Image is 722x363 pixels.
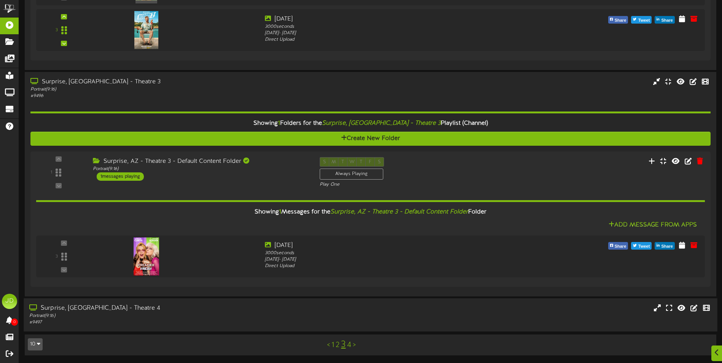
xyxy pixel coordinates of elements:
[265,30,532,37] div: [DATE] - [DATE]
[330,209,468,215] i: Surprise, AZ - Theatre 3 - Default Content Folder
[327,341,330,349] a: <
[265,263,532,269] div: Direct Upload
[134,11,158,49] img: 6a151168-a674-43da-977b-9bd9d8416cd7.jpg
[336,341,339,349] a: 2
[322,120,441,127] i: Surprise, [GEOGRAPHIC_DATA] - Theatre 3
[613,242,628,251] span: Share
[30,204,711,220] div: Showing Messages for the Folder
[278,120,280,127] span: 1
[660,16,674,25] span: Share
[660,242,674,251] span: Share
[2,294,17,309] div: JD
[631,16,652,24] button: Tweet
[29,304,307,313] div: Surprise, [GEOGRAPHIC_DATA] - Theatre 4
[28,338,43,350] button: 10
[608,242,628,250] button: Share
[265,250,532,256] div: 3000 seconds
[353,341,356,349] a: >
[606,220,699,230] button: Add Message From Apps
[93,157,308,166] div: Surprise, AZ - Theatre 3 - Default Content Folder
[30,93,307,99] div: # 9496
[347,341,351,349] a: 4
[97,172,144,181] div: 1 messages playing
[655,242,675,250] button: Share
[29,319,307,326] div: # 9497
[631,242,652,250] button: Tweet
[655,16,675,24] button: Share
[30,86,307,93] div: Portrait ( 9:16 )
[11,318,18,326] span: 0
[332,341,334,349] a: 1
[341,340,346,350] a: 3
[637,242,651,251] span: Tweet
[265,256,532,263] div: [DATE] - [DATE]
[265,37,532,43] div: Direct Upload
[608,16,628,24] button: Share
[29,313,307,319] div: Portrait ( 9:16 )
[25,115,716,132] div: Showing Folders for the Playlist (Channel)
[265,241,532,250] div: [DATE]
[613,16,628,25] span: Share
[265,15,532,24] div: [DATE]
[320,169,383,180] div: Always Playing
[265,24,532,30] div: 3000 seconds
[134,237,159,275] img: 9c2a3e1f-69c8-41c7-bdf6-ec5ace0ed9be.jpg
[93,166,308,172] div: Portrait ( 9:16 )
[320,181,478,188] div: Play One
[30,78,307,86] div: Surprise, [GEOGRAPHIC_DATA] - Theatre 3
[279,209,281,215] span: 1
[637,16,651,25] span: Tweet
[30,132,711,146] button: Create New Folder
